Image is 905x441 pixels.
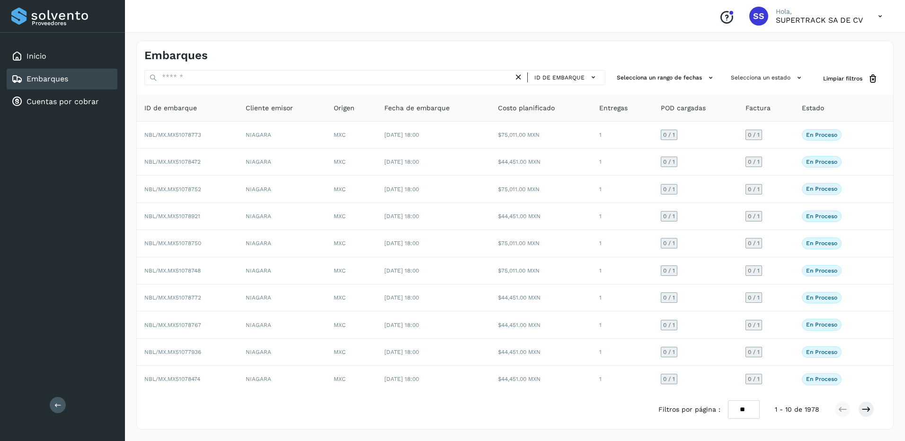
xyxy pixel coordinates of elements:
[748,295,760,300] span: 0 / 1
[592,176,653,203] td: 1
[144,186,201,193] span: NBL/MX.MX51078752
[384,376,419,382] span: [DATE] 18:00
[144,294,201,301] span: NBL/MX.MX51078772
[238,203,326,230] td: NIAGARA
[326,366,377,392] td: MXC
[599,103,628,113] span: Entregas
[663,240,675,246] span: 0 / 1
[27,74,68,83] a: Embarques
[745,103,771,113] span: Factura
[592,203,653,230] td: 1
[806,267,837,274] p: En proceso
[384,322,419,328] span: [DATE] 18:00
[238,311,326,338] td: NIAGARA
[326,122,377,149] td: MXC
[816,70,886,88] button: Limpiar filtros
[490,257,592,284] td: $75,011.00 MXN
[806,213,837,220] p: En proceso
[658,405,720,415] span: Filtros por página :
[802,103,824,113] span: Estado
[238,122,326,149] td: NIAGARA
[823,74,862,83] span: Limpiar filtros
[490,366,592,392] td: $44,451.00 MXN
[806,376,837,382] p: En proceso
[748,376,760,382] span: 0 / 1
[144,132,201,138] span: NBL/MX.MX51078773
[238,366,326,392] td: NIAGARA
[776,8,863,16] p: Hola,
[727,70,808,86] button: Selecciona un estado
[384,240,419,247] span: [DATE] 18:00
[326,339,377,366] td: MXC
[663,186,675,192] span: 0 / 1
[326,176,377,203] td: MXC
[384,103,450,113] span: Fecha de embarque
[748,159,760,165] span: 0 / 1
[326,257,377,284] td: MXC
[592,284,653,311] td: 1
[532,71,601,84] button: ID de embarque
[490,284,592,311] td: $44,451.00 MXN
[592,257,653,284] td: 1
[144,267,201,274] span: NBL/MX.MX51078748
[592,122,653,149] td: 1
[592,230,653,257] td: 1
[490,149,592,176] td: $44,451.00 MXN
[326,230,377,257] td: MXC
[326,203,377,230] td: MXC
[663,322,675,328] span: 0 / 1
[490,122,592,149] td: $75,011.00 MXN
[498,103,555,113] span: Costo planificado
[663,349,675,355] span: 0 / 1
[384,132,419,138] span: [DATE] 18:00
[7,46,117,67] div: Inicio
[238,176,326,203] td: NIAGARA
[806,185,837,192] p: En proceso
[384,349,419,355] span: [DATE] 18:00
[748,132,760,138] span: 0 / 1
[748,322,760,328] span: 0 / 1
[592,149,653,176] td: 1
[748,268,760,273] span: 0 / 1
[806,294,837,301] p: En proceso
[144,159,201,165] span: NBL/MX.MX51078472
[32,20,114,26] p: Proveedores
[490,203,592,230] td: $44,451.00 MXN
[490,176,592,203] td: $75,011.00 MXN
[144,103,197,113] span: ID de embarque
[776,16,863,25] p: SUPERTRACK SA DE CV
[384,294,419,301] span: [DATE] 18:00
[144,322,201,328] span: NBL/MX.MX51078767
[27,52,46,61] a: Inicio
[238,149,326,176] td: NIAGARA
[663,132,675,138] span: 0 / 1
[384,267,419,274] span: [DATE] 18:00
[806,159,837,165] p: En proceso
[144,49,208,62] h4: Embarques
[144,213,200,220] span: NBL/MX.MX51078921
[806,132,837,138] p: En proceso
[490,311,592,338] td: $44,451.00 MXN
[663,159,675,165] span: 0 / 1
[806,321,837,328] p: En proceso
[144,376,200,382] span: NBL/MX.MX51078474
[748,240,760,246] span: 0 / 1
[490,339,592,366] td: $44,451.00 MXN
[7,91,117,112] div: Cuentas por cobrar
[663,376,675,382] span: 0 / 1
[238,230,326,257] td: NIAGARA
[334,103,355,113] span: Origen
[144,240,201,247] span: NBL/MX.MX51078750
[663,268,675,273] span: 0 / 1
[27,97,99,106] a: Cuentas por cobrar
[238,257,326,284] td: NIAGARA
[613,70,719,86] button: Selecciona un rango de fechas
[384,159,419,165] span: [DATE] 18:00
[238,284,326,311] td: NIAGARA
[663,213,675,219] span: 0 / 1
[661,103,706,113] span: POD cargadas
[7,69,117,89] div: Embarques
[775,405,819,415] span: 1 - 10 de 1978
[326,149,377,176] td: MXC
[663,295,675,300] span: 0 / 1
